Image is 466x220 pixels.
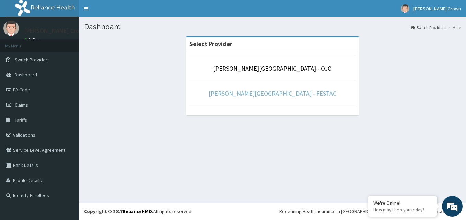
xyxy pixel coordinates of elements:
a: Online [24,37,40,42]
li: Here [446,25,461,30]
a: [PERSON_NAME][GEOGRAPHIC_DATA] - OJO [213,64,332,72]
a: RelianceHMO [123,208,152,215]
div: We're Online! [373,200,432,206]
span: [PERSON_NAME] Crown [413,5,461,12]
span: Tariffs [15,117,27,123]
img: User Image [401,4,409,13]
footer: All rights reserved. [79,203,466,220]
div: Redefining Heath Insurance in [GEOGRAPHIC_DATA] using Telemedicine and Data Science! [279,208,461,215]
span: Switch Providers [15,57,50,63]
img: User Image [3,21,19,36]
p: How may I help you today? [373,207,432,213]
span: Claims [15,102,28,108]
span: Dashboard [15,72,37,78]
a: [PERSON_NAME][GEOGRAPHIC_DATA] - FESTAC [209,89,336,97]
p: [PERSON_NAME] Crown [24,28,87,34]
a: Switch Providers [411,25,445,30]
h1: Dashboard [84,22,461,31]
strong: Copyright © 2017 . [84,208,153,215]
strong: Select Provider [189,40,232,48]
